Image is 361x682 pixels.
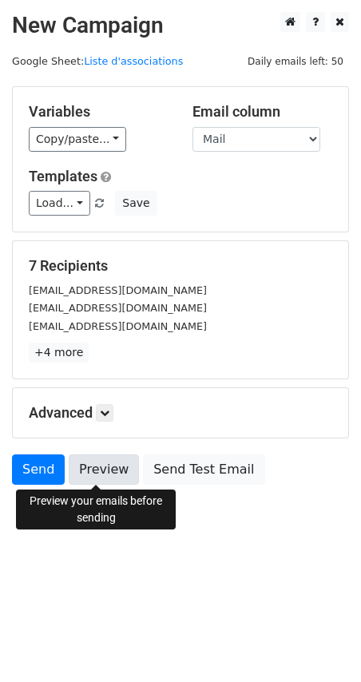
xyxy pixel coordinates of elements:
[12,12,349,39] h2: New Campaign
[29,302,207,314] small: [EMAIL_ADDRESS][DOMAIN_NAME]
[12,454,65,485] a: Send
[29,404,332,422] h5: Advanced
[29,284,207,296] small: [EMAIL_ADDRESS][DOMAIN_NAME]
[143,454,264,485] a: Send Test Email
[29,168,97,184] a: Templates
[281,605,361,682] iframe: Chat Widget
[115,191,157,216] button: Save
[29,191,90,216] a: Load...
[29,343,89,363] a: +4 more
[12,55,183,67] small: Google Sheet:
[29,257,332,275] h5: 7 Recipients
[242,53,349,70] span: Daily emails left: 50
[29,103,169,121] h5: Variables
[69,454,139,485] a: Preview
[192,103,332,121] h5: Email column
[84,55,183,67] a: Liste d'associations
[29,320,207,332] small: [EMAIL_ADDRESS][DOMAIN_NAME]
[242,55,349,67] a: Daily emails left: 50
[16,490,176,529] div: Preview your emails before sending
[29,127,126,152] a: Copy/paste...
[281,605,361,682] div: Widget de chat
